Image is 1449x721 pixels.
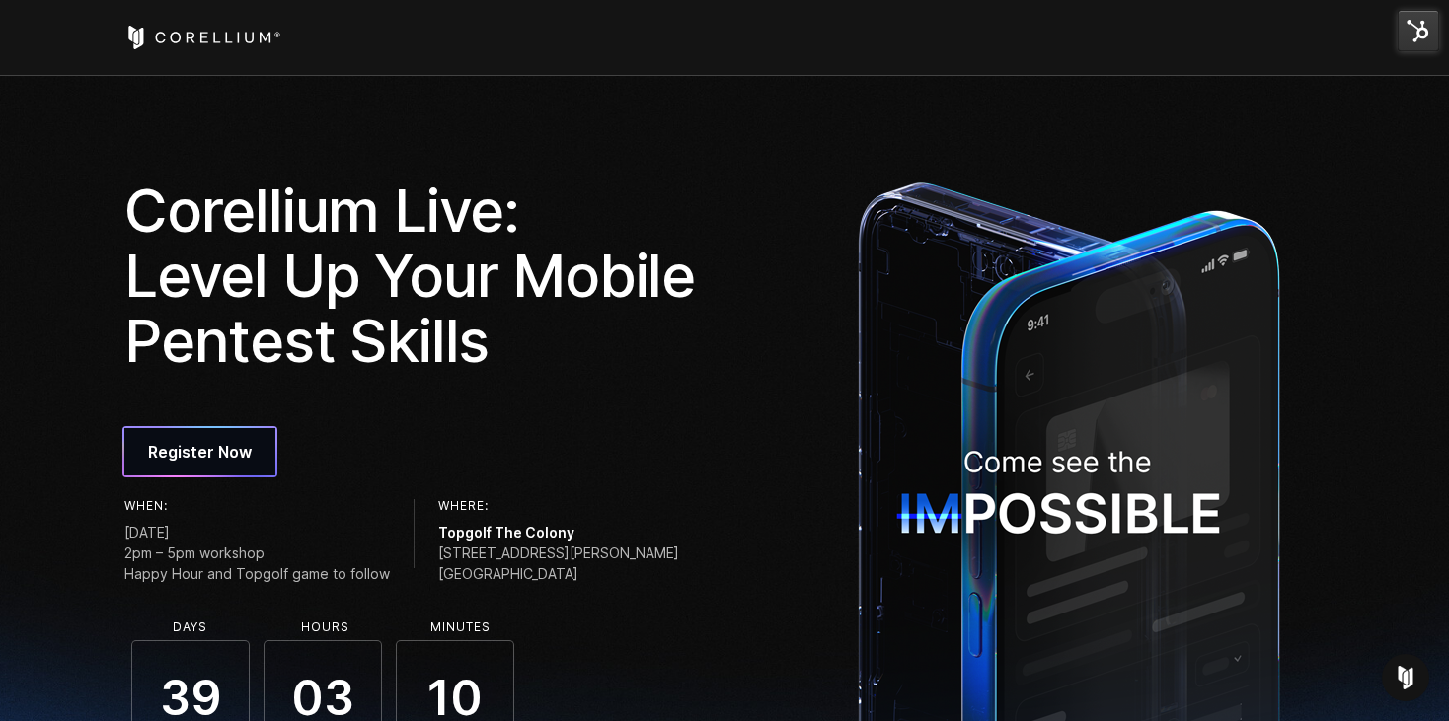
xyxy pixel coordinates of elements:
a: Register Now [124,428,275,475]
span: Topgolf The Colony [438,522,679,542]
span: Register Now [148,440,252,464]
a: Corellium Home [124,26,281,49]
h1: Corellium Live: Level Up Your Mobile Pentest Skills [124,178,711,373]
li: Days [130,620,249,634]
div: Open Intercom Messenger [1382,654,1429,701]
h6: When: [124,499,390,513]
li: Minutes [401,620,519,634]
span: 2pm – 5pm workshop Happy Hour and Topgolf game to follow [124,542,390,584]
img: HubSpot Tools Menu Toggle [1398,10,1439,51]
span: [DATE] [124,522,390,542]
li: Hours [266,620,384,634]
h6: Where: [438,499,679,513]
span: [STREET_ADDRESS][PERSON_NAME] [GEOGRAPHIC_DATA] [438,542,679,584]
